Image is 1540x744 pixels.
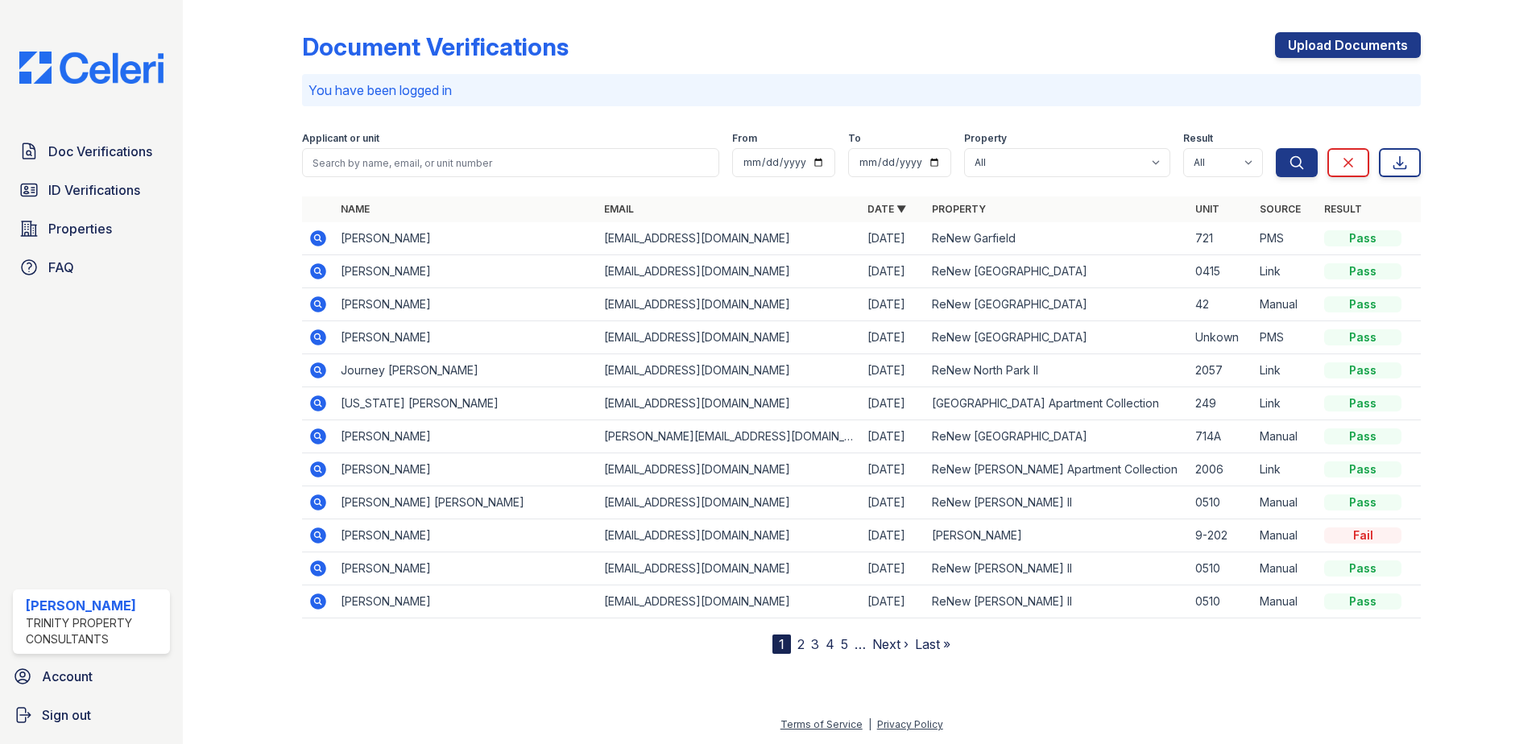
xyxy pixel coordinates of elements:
[42,667,93,686] span: Account
[308,81,1414,100] p: You have been logged in
[1189,255,1253,288] td: 0415
[598,420,861,453] td: [PERSON_NAME][EMAIL_ADDRESS][DOMAIN_NAME]
[302,32,569,61] div: Document Verifications
[341,203,370,215] a: Name
[1324,494,1401,510] div: Pass
[797,636,805,652] a: 2
[1253,354,1318,387] td: Link
[925,552,1189,585] td: ReNew [PERSON_NAME] II
[925,519,1189,552] td: [PERSON_NAME]
[1183,132,1213,145] label: Result
[13,174,170,206] a: ID Verifications
[334,519,598,552] td: [PERSON_NAME]
[302,132,379,145] label: Applicant or unit
[1324,230,1401,246] div: Pass
[598,288,861,321] td: [EMAIL_ADDRESS][DOMAIN_NAME]
[861,321,925,354] td: [DATE]
[861,255,925,288] td: [DATE]
[1189,519,1253,552] td: 9-202
[334,321,598,354] td: [PERSON_NAME]
[1253,321,1318,354] td: PMS
[1189,420,1253,453] td: 714A
[1324,560,1401,577] div: Pass
[598,387,861,420] td: [EMAIL_ADDRESS][DOMAIN_NAME]
[1324,263,1401,279] div: Pass
[1253,288,1318,321] td: Manual
[841,636,848,652] a: 5
[26,615,164,647] div: Trinity Property Consultants
[1189,585,1253,618] td: 0510
[1324,395,1401,411] div: Pass
[925,453,1189,486] td: ReNew [PERSON_NAME] Apartment Collection
[13,135,170,167] a: Doc Verifications
[861,453,925,486] td: [DATE]
[334,552,598,585] td: [PERSON_NAME]
[302,148,719,177] input: Search by name, email, or unit number
[925,222,1189,255] td: ReNew Garfield
[1253,585,1318,618] td: Manual
[48,258,74,277] span: FAQ
[848,132,861,145] label: To
[598,255,861,288] td: [EMAIL_ADDRESS][DOMAIN_NAME]
[1253,222,1318,255] td: PMS
[334,420,598,453] td: [PERSON_NAME]
[1189,321,1253,354] td: Unkown
[1260,203,1301,215] a: Source
[1253,519,1318,552] td: Manual
[1189,354,1253,387] td: 2057
[732,132,757,145] label: From
[861,552,925,585] td: [DATE]
[598,321,861,354] td: [EMAIL_ADDRESS][DOMAIN_NAME]
[48,180,140,200] span: ID Verifications
[925,387,1189,420] td: [GEOGRAPHIC_DATA] Apartment Collection
[861,288,925,321] td: [DATE]
[334,486,598,519] td: [PERSON_NAME] [PERSON_NAME]
[1324,329,1401,345] div: Pass
[925,486,1189,519] td: ReNew [PERSON_NAME] II
[868,718,871,730] div: |
[1324,461,1401,477] div: Pass
[604,203,634,215] a: Email
[861,519,925,552] td: [DATE]
[598,354,861,387] td: [EMAIL_ADDRESS][DOMAIN_NAME]
[925,354,1189,387] td: ReNew North Park II
[6,660,176,692] a: Account
[48,142,152,161] span: Doc Verifications
[861,387,925,420] td: [DATE]
[13,213,170,245] a: Properties
[877,718,943,730] a: Privacy Policy
[855,634,866,654] span: …
[1324,527,1401,544] div: Fail
[925,255,1189,288] td: ReNew [GEOGRAPHIC_DATA]
[1324,428,1401,444] div: Pass
[925,585,1189,618] td: ReNew [PERSON_NAME] II
[598,486,861,519] td: [EMAIL_ADDRESS][DOMAIN_NAME]
[915,636,950,652] a: Last »
[861,354,925,387] td: [DATE]
[334,453,598,486] td: [PERSON_NAME]
[1195,203,1219,215] a: Unit
[598,453,861,486] td: [EMAIL_ADDRESS][DOMAIN_NAME]
[1253,387,1318,420] td: Link
[42,705,91,725] span: Sign out
[1189,486,1253,519] td: 0510
[1189,222,1253,255] td: 721
[964,132,1007,145] label: Property
[334,585,598,618] td: [PERSON_NAME]
[772,634,791,654] div: 1
[925,288,1189,321] td: ReNew [GEOGRAPHIC_DATA]
[334,255,598,288] td: [PERSON_NAME]
[925,420,1189,453] td: ReNew [GEOGRAPHIC_DATA]
[6,699,176,731] a: Sign out
[826,636,834,652] a: 4
[1275,32,1421,58] a: Upload Documents
[861,420,925,453] td: [DATE]
[932,203,986,215] a: Property
[1189,453,1253,486] td: 2006
[1189,288,1253,321] td: 42
[1253,255,1318,288] td: Link
[598,222,861,255] td: [EMAIL_ADDRESS][DOMAIN_NAME]
[48,219,112,238] span: Properties
[872,636,909,652] a: Next ›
